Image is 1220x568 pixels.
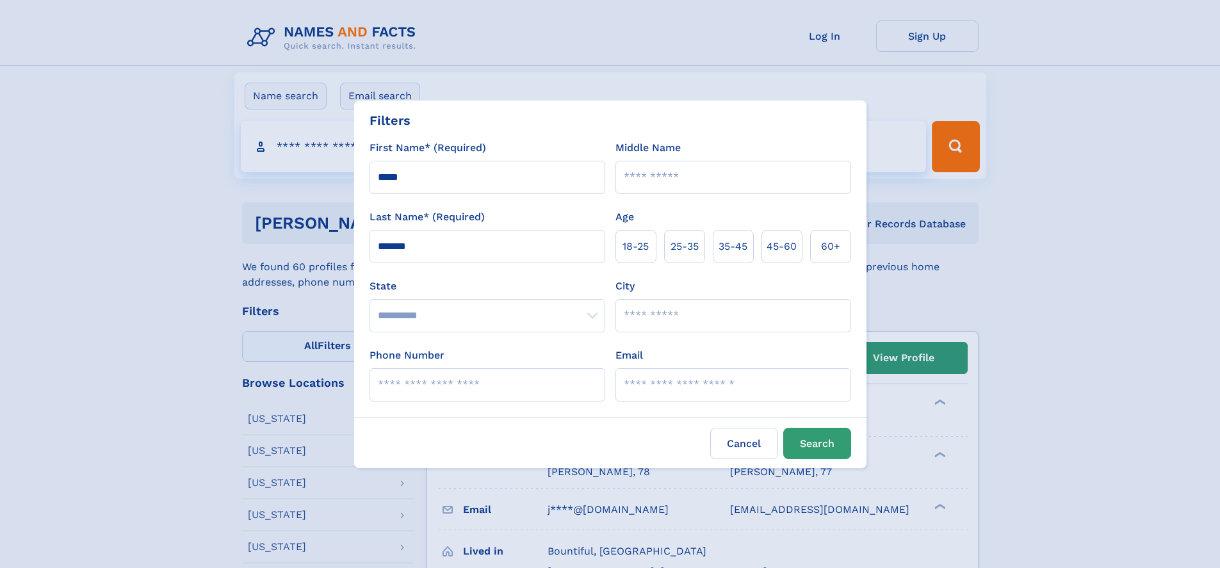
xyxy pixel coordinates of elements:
button: Search [783,428,851,459]
label: Age [615,209,634,225]
label: State [370,279,605,294]
label: Cancel [710,428,778,459]
label: Middle Name [615,140,681,156]
span: 60+ [821,239,840,254]
span: 25‑35 [671,239,699,254]
span: 18‑25 [622,239,649,254]
label: Email [615,348,643,363]
div: Filters [370,111,411,130]
label: Phone Number [370,348,444,363]
span: 35‑45 [719,239,747,254]
label: City [615,279,635,294]
label: Last Name* (Required) [370,209,485,225]
span: 45‑60 [767,239,797,254]
label: First Name* (Required) [370,140,486,156]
